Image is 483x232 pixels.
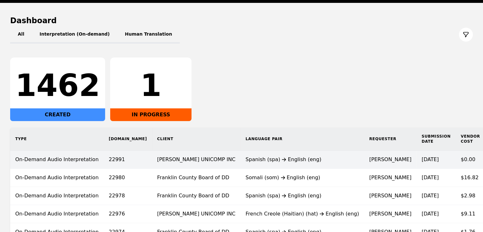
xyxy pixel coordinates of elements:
div: 1 [115,70,186,101]
div: Spanish (spa) English (eng) [245,192,359,200]
time: [DATE] [422,211,439,217]
div: Somali (som) English (eng) [245,174,359,181]
td: 22991 [104,151,152,169]
td: On-Demand Audio Interpretation [10,187,104,205]
h1: Dashboard [10,16,473,26]
button: Human Translation [117,26,180,44]
button: Filter [459,28,473,42]
th: Type [10,127,104,151]
td: [PERSON_NAME] [364,187,417,205]
button: All [10,26,32,44]
th: [DOMAIN_NAME] [104,127,152,151]
td: Franklin County Board of DD [152,169,241,187]
td: 22976 [104,205,152,223]
div: CREATED [10,108,105,121]
time: [DATE] [422,156,439,162]
div: Spanish (spa) English (eng) [245,156,359,163]
td: [PERSON_NAME] UNICOMP INC [152,205,241,223]
button: Interpretation (On-demand) [32,26,117,44]
div: IN PROGRESS [110,108,191,121]
td: On-Demand Audio Interpretation [10,169,104,187]
td: [PERSON_NAME] [364,151,417,169]
td: 22980 [104,169,152,187]
td: On-Demand Audio Interpretation [10,205,104,223]
td: Franklin County Board of DD [152,187,241,205]
time: [DATE] [422,193,439,199]
td: [PERSON_NAME] UNICOMP INC [152,151,241,169]
td: [PERSON_NAME] [364,169,417,187]
td: 22978 [104,187,152,205]
div: 1462 [15,70,100,101]
th: Language Pair [240,127,364,151]
th: Requester [364,127,417,151]
th: Submission Date [417,127,456,151]
div: French Creole (Haitian) (hat) English (eng) [245,210,359,218]
td: [PERSON_NAME] [364,205,417,223]
time: [DATE] [422,174,439,181]
th: Client [152,127,241,151]
td: On-Demand Audio Interpretation [10,151,104,169]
